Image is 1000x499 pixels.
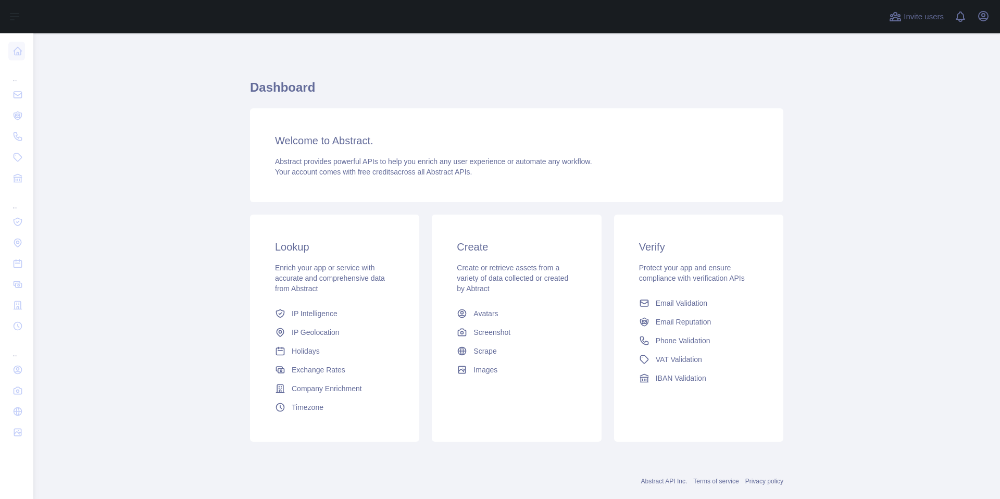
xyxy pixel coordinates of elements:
span: VAT Validation [656,354,702,365]
span: IP Geolocation [292,327,340,338]
a: IP Geolocation [271,323,398,342]
span: Enrich your app or service with accurate and comprehensive data from Abstract [275,264,385,293]
span: Create or retrieve assets from a variety of data collected or created by Abtract [457,264,568,293]
a: Phone Validation [635,331,762,350]
a: IP Intelligence [271,304,398,323]
a: Company Enrichment [271,379,398,398]
span: Your account comes with across all Abstract APIs. [275,168,472,176]
h3: Welcome to Abstract. [275,133,758,148]
a: IBAN Validation [635,369,762,388]
h3: Lookup [275,240,394,254]
a: Avatars [453,304,580,323]
span: Holidays [292,346,320,356]
button: Invite users [887,8,946,25]
a: VAT Validation [635,350,762,369]
span: Exchange Rates [292,365,345,375]
h1: Dashboard [250,79,783,104]
span: Invite users [904,11,944,23]
a: Exchange Rates [271,360,398,379]
a: Abstract API Inc. [641,478,687,485]
span: Timezone [292,402,323,413]
h3: Create [457,240,576,254]
span: Avatars [473,308,498,319]
span: Images [473,365,497,375]
a: Email Validation [635,294,762,313]
a: Privacy policy [745,478,783,485]
span: Company Enrichment [292,383,362,394]
span: Abstract provides powerful APIs to help you enrich any user experience or automate any workflow. [275,157,592,166]
a: Terms of service [693,478,739,485]
div: ... [8,338,25,358]
h3: Verify [639,240,758,254]
span: IP Intelligence [292,308,337,319]
span: IBAN Validation [656,373,706,383]
span: Protect your app and ensure compliance with verification APIs [639,264,745,282]
span: free credits [358,168,394,176]
span: Phone Validation [656,335,710,346]
div: ... [8,190,25,210]
a: Timezone [271,398,398,417]
a: Holidays [271,342,398,360]
a: Scrape [453,342,580,360]
span: Email Reputation [656,317,711,327]
span: Scrape [473,346,496,356]
a: Email Reputation [635,313,762,331]
span: Email Validation [656,298,707,308]
a: Images [453,360,580,379]
div: ... [8,63,25,83]
span: Screenshot [473,327,510,338]
a: Screenshot [453,323,580,342]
